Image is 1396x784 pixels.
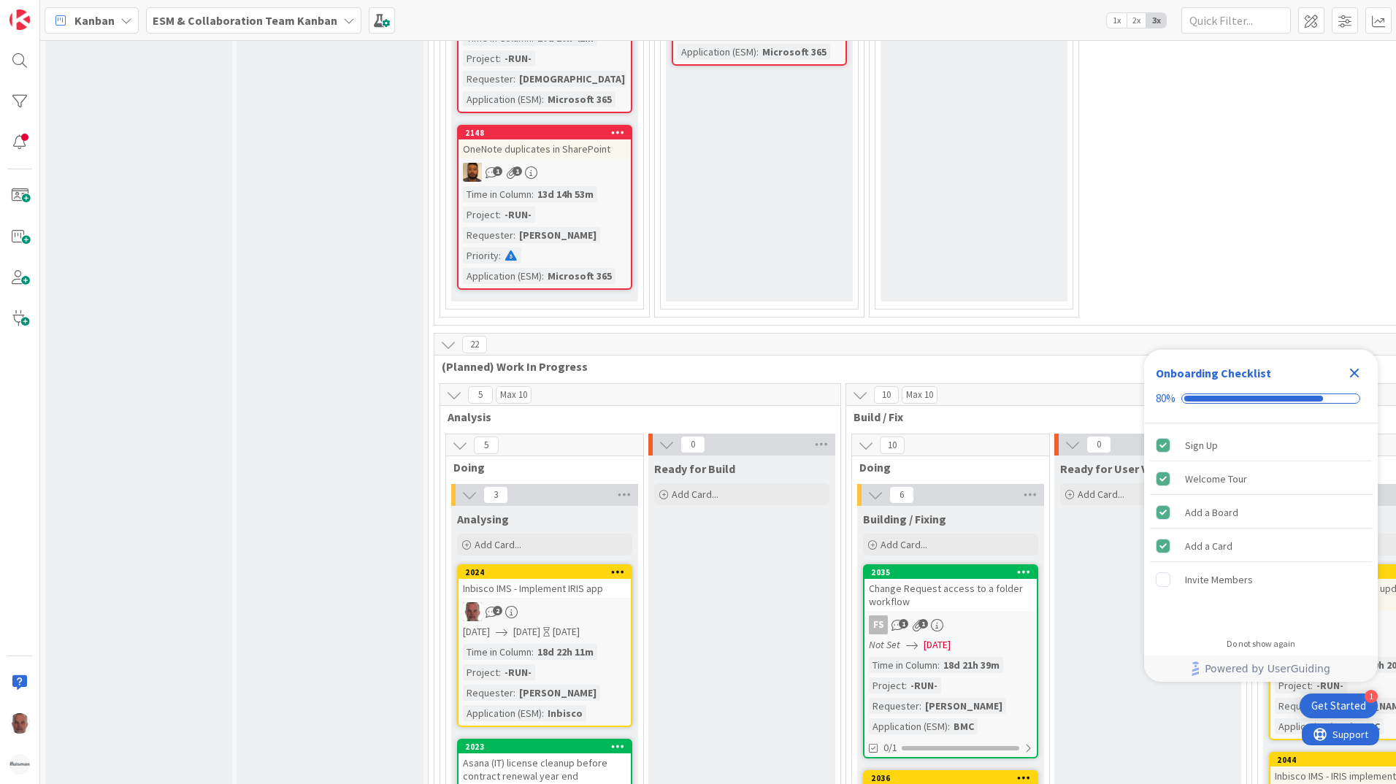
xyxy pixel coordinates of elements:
div: Application (ESM) [678,44,756,60]
span: : [542,268,544,284]
div: [PERSON_NAME] [515,227,600,243]
span: Ready for User Validation [1060,461,1195,476]
span: : [513,71,515,87]
div: FS [869,615,888,634]
div: Do not show again [1227,638,1295,650]
span: : [532,186,534,202]
img: Visit kanbanzone.com [9,9,30,30]
span: : [542,705,544,721]
div: Project [463,207,499,223]
span: 1x [1107,13,1127,28]
div: 80% [1156,392,1176,405]
i: Not Set [869,638,900,651]
div: -RUN- [1313,677,1347,693]
div: 2148 [459,126,631,139]
div: [DATE] [553,624,580,639]
div: Checklist progress: 80% [1156,392,1366,405]
span: : [948,718,950,734]
span: : [499,247,501,264]
span: 3x [1146,13,1166,28]
div: Change Request access to a folder workflow [864,579,1037,611]
div: 18d 21h 39m [940,657,1003,673]
div: -RUN- [501,50,535,66]
div: Add a Board is complete. [1150,496,1372,529]
div: Inbisco [544,705,586,721]
div: Application (ESM) [463,705,542,721]
div: DM [459,163,631,182]
span: Building / Fixing [863,512,946,526]
div: 13d 14h 53m [534,186,597,202]
div: Footer [1144,656,1378,682]
span: Add Card... [881,538,927,551]
span: 0 [680,436,705,453]
span: : [499,50,501,66]
span: [DATE] [513,624,540,639]
div: [PERSON_NAME] [921,698,1006,714]
span: [DATE] [924,637,951,653]
span: 1 [513,166,522,176]
span: Powered by UserGuiding [1205,660,1330,677]
div: FS [864,615,1037,634]
span: Add Card... [1078,488,1124,501]
div: 2024 [465,567,631,577]
div: 2023 [465,742,631,752]
div: Sign Up is complete. [1150,429,1372,461]
span: : [905,677,907,693]
span: Add Card... [475,538,521,551]
div: -RUN- [907,677,941,693]
span: : [937,657,940,673]
div: Onboarding Checklist [1156,364,1271,382]
div: 2035 [871,567,1037,577]
div: Requester [463,227,513,243]
div: 2024 [459,566,631,579]
input: Quick Filter... [1181,7,1291,34]
span: 2x [1127,13,1146,28]
span: 0 [1086,436,1111,453]
div: Add a Card [1185,537,1232,555]
span: : [499,664,501,680]
span: 3 [483,486,508,504]
div: Time in Column [463,186,532,202]
img: DM [463,163,482,182]
div: [PERSON_NAME] [515,685,600,701]
div: Application (ESM) [869,718,948,734]
span: 0/1 [883,740,897,756]
div: Microsoft 365 [544,268,615,284]
div: Checklist items [1144,423,1378,629]
div: Close Checklist [1343,361,1366,385]
div: -RUN- [501,664,535,680]
span: Ready for Build [654,461,735,476]
div: Project [869,677,905,693]
span: 1 [899,619,908,629]
div: 2148 [465,128,631,138]
span: 5 [468,386,493,404]
img: HB [9,713,30,734]
div: 2024Inbisco IMS - Implement IRIS app [459,566,631,598]
span: : [919,698,921,714]
span: Analysing [457,512,509,526]
span: : [1311,677,1313,693]
span: : [542,91,544,107]
div: Inbisco IMS - Implement IRIS app [459,579,631,598]
div: 18d 22h 11m [534,644,597,660]
span: Kanban [74,12,115,29]
div: 1 [1365,690,1378,703]
div: Add a Card is complete. [1150,530,1372,562]
div: 2035 [864,566,1037,579]
div: Checklist Container [1144,350,1378,682]
div: Get Started [1311,699,1366,713]
img: avatar [9,754,30,775]
img: HB [463,602,482,621]
div: Microsoft 365 [759,44,830,60]
div: 2035Change Request access to a folder workflow [864,566,1037,611]
div: BMC [950,718,978,734]
span: 2 [493,606,502,615]
span: : [1354,718,1356,734]
div: Sign Up [1185,437,1218,454]
div: Max 10 [500,391,527,399]
span: 10 [880,437,905,454]
a: Powered by UserGuiding [1151,656,1370,682]
div: Application (ESM) [1275,718,1354,734]
div: 2036 [871,773,1037,783]
span: Doing [453,460,625,474]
